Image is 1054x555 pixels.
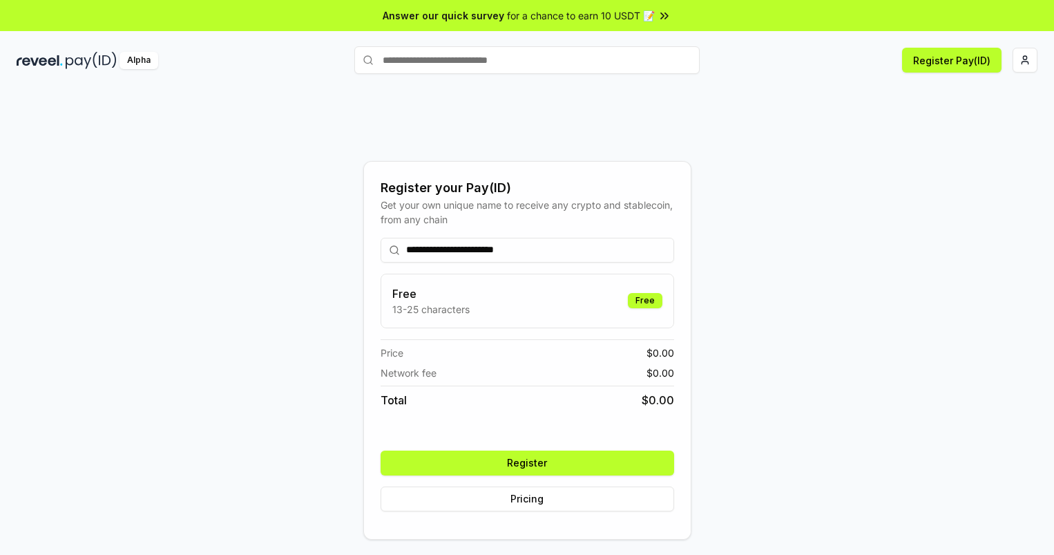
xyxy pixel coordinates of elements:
[646,366,674,380] span: $ 0.00
[17,52,63,69] img: reveel_dark
[507,8,655,23] span: for a chance to earn 10 USDT 📝
[381,198,674,227] div: Get your own unique name to receive any crypto and stablecoin, from any chain
[66,52,117,69] img: pay_id
[642,392,674,408] span: $ 0.00
[383,8,504,23] span: Answer our quick survey
[381,366,437,380] span: Network fee
[381,392,407,408] span: Total
[381,451,674,476] button: Register
[902,48,1002,73] button: Register Pay(ID)
[119,52,158,69] div: Alpha
[392,302,470,317] p: 13-25 characters
[381,346,403,360] span: Price
[628,293,662,308] div: Free
[392,285,470,302] h3: Free
[381,487,674,511] button: Pricing
[381,178,674,198] div: Register your Pay(ID)
[646,346,674,360] span: $ 0.00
